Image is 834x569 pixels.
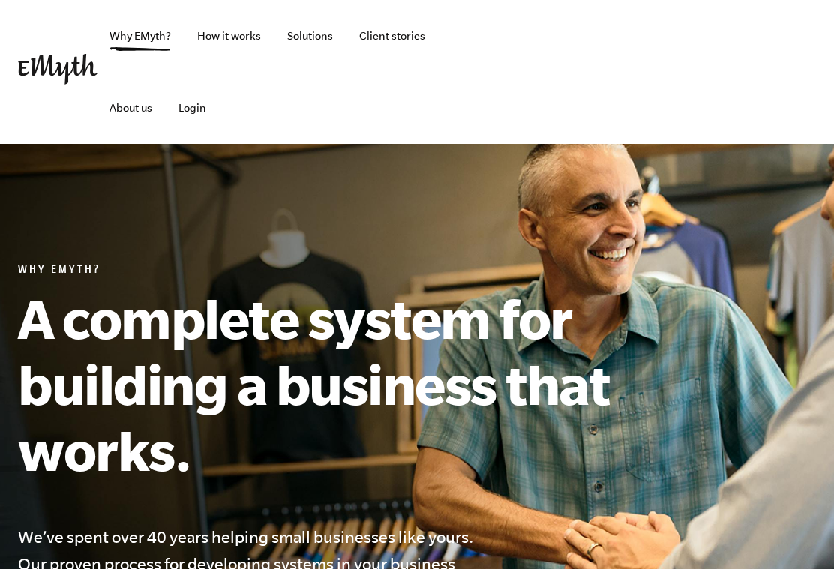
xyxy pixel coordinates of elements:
[18,54,97,85] img: EMyth
[493,55,651,88] iframe: Embedded CTA
[166,72,218,144] a: Login
[18,264,656,279] h6: Why EMyth?
[18,285,656,483] h1: A complete system for building a business that works.
[658,55,816,88] iframe: Embedded CTA
[97,72,164,144] a: About us
[759,497,834,569] iframe: Chat Widget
